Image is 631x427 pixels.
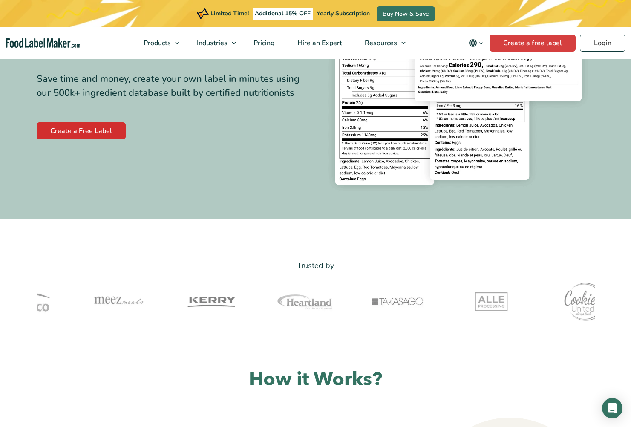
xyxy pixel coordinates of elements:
a: Create a Free Label [37,122,126,139]
span: Limited Time! [210,9,249,17]
a: Food Label Maker homepage [6,38,81,48]
div: Open Intercom Messenger [602,398,622,418]
span: Pricing [251,38,276,48]
span: Industries [194,38,228,48]
span: Hire an Expert [295,38,343,48]
a: Industries [186,27,240,59]
a: Create a free label [490,35,576,52]
span: Resources [362,38,398,48]
h1: Easily Analyze Recipes and Create CFIA [37,6,309,62]
button: Change language [463,35,490,52]
span: Yearly Subscription [317,9,370,17]
a: Products [133,27,184,59]
p: Trusted by [37,260,595,272]
a: Resources [354,27,410,59]
a: Pricing [242,27,284,59]
div: Save time and money, create your own label in minutes using our 500k+ ingredient database built b... [37,72,309,100]
span: Additional 15% OFF [253,8,313,20]
a: Hire an Expert [286,27,352,59]
h2: How it Works? [37,367,595,392]
a: Login [580,35,625,52]
span: Products [141,38,172,48]
a: Buy Now & Save [377,6,435,21]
